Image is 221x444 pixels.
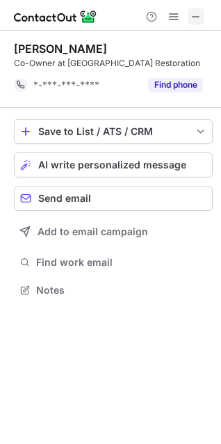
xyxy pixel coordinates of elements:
[38,126,188,137] div: Save to List / ATS / CRM
[14,8,97,25] img: ContactOut v5.3.10
[14,280,213,300] button: Notes
[14,57,213,70] div: Co-Owner at [GEOGRAPHIC_DATA] Restoration
[14,253,213,272] button: Find work email
[14,219,213,244] button: Add to email campaign
[38,226,148,237] span: Add to email campaign
[14,119,213,144] button: save-profile-one-click
[14,186,213,211] button: Send email
[36,256,207,269] span: Find work email
[38,159,186,171] span: AI write personalized message
[14,152,213,177] button: AI write personalized message
[36,284,207,296] span: Notes
[14,42,107,56] div: [PERSON_NAME]
[148,78,203,92] button: Reveal Button
[38,193,91,204] span: Send email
